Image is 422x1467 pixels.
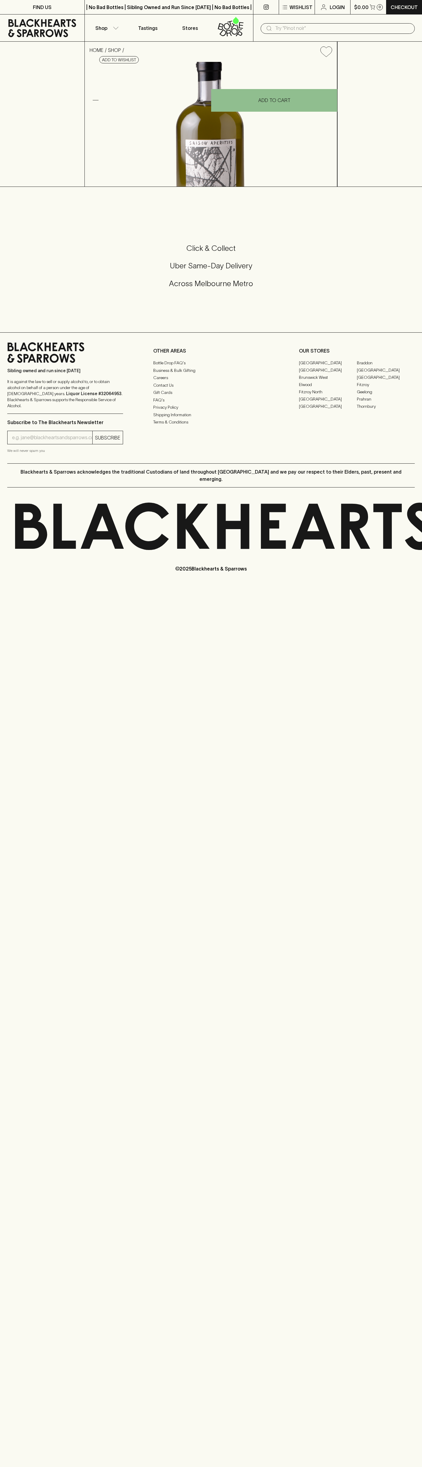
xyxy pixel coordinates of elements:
p: Tastings [138,24,157,32]
a: Business & Bulk Gifting [153,367,269,374]
p: 0 [379,5,381,9]
a: Fitzroy North [299,388,357,395]
a: Privacy Policy [153,404,269,411]
p: Wishlist [290,4,313,11]
a: SHOP [108,47,121,53]
a: [GEOGRAPHIC_DATA] [299,395,357,403]
p: Blackhearts & Sparrows acknowledges the traditional Custodians of land throughout [GEOGRAPHIC_DAT... [12,468,410,483]
a: Brunswick West [299,374,357,381]
input: Try "Pinot noir" [275,24,410,33]
p: Sibling owned and run since [DATE] [7,368,123,374]
button: SUBSCRIBE [93,431,123,444]
h5: Click & Collect [7,243,415,253]
a: Braddon [357,359,415,366]
button: Add to wishlist [318,44,335,59]
p: We will never spam you [7,448,123,454]
p: OTHER AREAS [153,347,269,354]
a: Terms & Conditions [153,419,269,426]
a: FAQ's [153,396,269,404]
a: Elwood [299,381,357,388]
a: Bottle Drop FAQ's [153,360,269,367]
p: SUBSCRIBE [95,434,120,441]
a: Fitzroy [357,381,415,388]
p: FIND US [33,4,52,11]
h5: Uber Same-Day Delivery [7,261,415,271]
h5: Across Melbourne Metro [7,279,415,289]
strong: Liquor License #32064953 [66,391,122,396]
input: e.g. jane@blackheartsandsparrows.com.au [12,433,92,443]
button: Add to wishlist [99,56,139,63]
p: Stores [182,24,198,32]
button: ADD TO CART [211,89,337,112]
a: [GEOGRAPHIC_DATA] [299,359,357,366]
div: Call to action block [7,219,415,320]
button: Shop [85,14,127,41]
p: ADD TO CART [258,97,290,104]
p: Subscribe to The Blackhearts Newsletter [7,419,123,426]
p: Checkout [391,4,418,11]
p: It is against the law to sell or supply alcohol to, or to obtain alcohol on behalf of a person un... [7,379,123,409]
img: 40088.png [85,62,337,187]
a: Thornbury [357,403,415,410]
p: OUR STORES [299,347,415,354]
a: Prahran [357,395,415,403]
a: HOME [90,47,103,53]
a: [GEOGRAPHIC_DATA] [299,403,357,410]
a: [GEOGRAPHIC_DATA] [357,374,415,381]
a: Careers [153,374,269,382]
a: Geelong [357,388,415,395]
p: Shop [95,24,107,32]
a: [GEOGRAPHIC_DATA] [357,366,415,374]
a: Contact Us [153,382,269,389]
a: Tastings [127,14,169,41]
p: $0.00 [354,4,369,11]
a: Stores [169,14,211,41]
p: Login [330,4,345,11]
a: Shipping Information [153,411,269,418]
a: [GEOGRAPHIC_DATA] [299,366,357,374]
a: Gift Cards [153,389,269,396]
